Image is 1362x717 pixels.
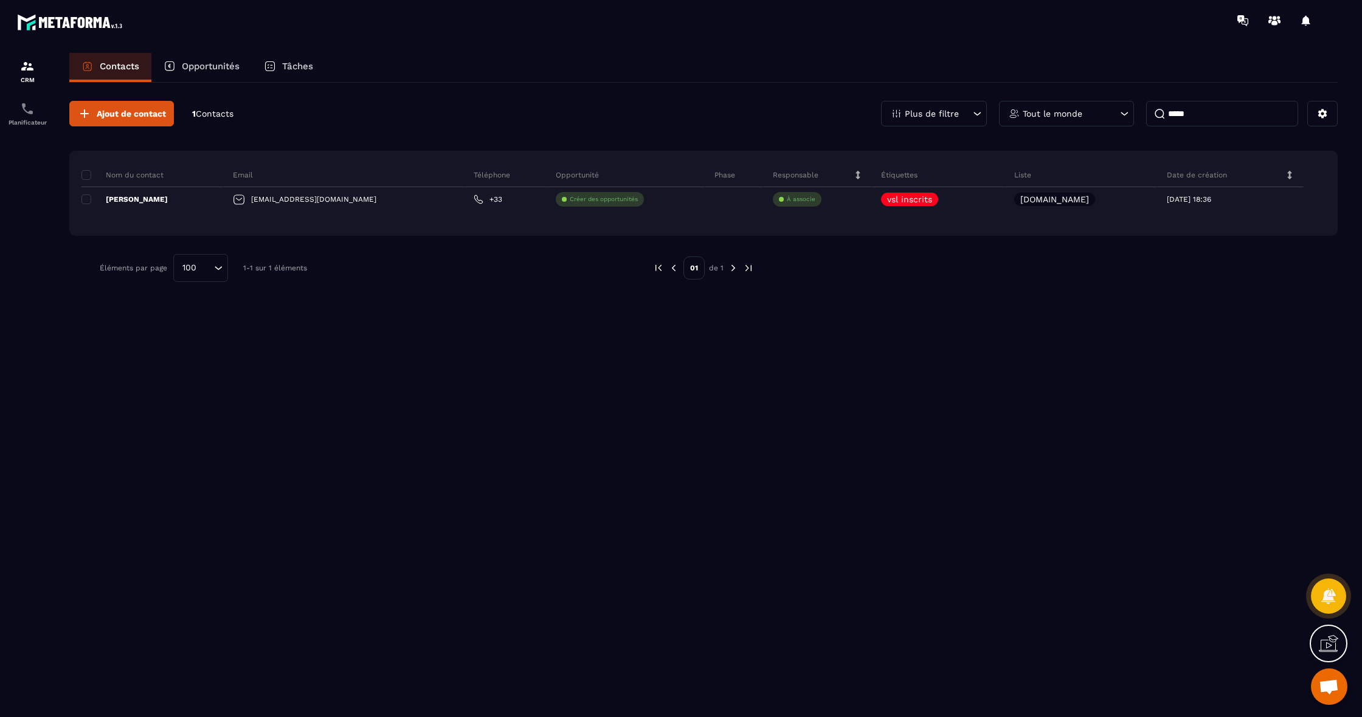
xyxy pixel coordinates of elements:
[709,263,724,273] p: de 1
[20,101,35,116] img: scheduler
[787,195,815,204] p: À associe
[182,61,240,72] p: Opportunités
[714,170,735,180] p: Phase
[81,194,168,204] p: [PERSON_NAME]
[1167,195,1211,204] p: [DATE] 18:36
[570,195,638,204] p: Créer des opportunités
[69,53,151,82] a: Contacts
[728,262,739,273] img: next
[474,170,510,180] p: Téléphone
[3,77,52,83] p: CRM
[887,195,932,204] p: vsl inscrits
[1020,195,1089,204] p: [DOMAIN_NAME]
[97,108,166,120] span: Ajout de contact
[3,92,52,135] a: schedulerschedulerPlanificateur
[881,170,918,180] p: Étiquettes
[17,11,126,33] img: logo
[1023,109,1082,118] p: Tout le monde
[233,170,253,180] p: Email
[743,262,754,273] img: next
[151,53,252,82] a: Opportunités
[243,264,307,272] p: 1-1 sur 1 éléments
[905,109,959,118] p: Plus de filtre
[81,170,164,180] p: Nom du contact
[201,261,211,275] input: Search for option
[1311,668,1347,705] div: Ouvrir le chat
[178,261,201,275] span: 100
[3,50,52,92] a: formationformationCRM
[192,108,233,120] p: 1
[1014,170,1031,180] p: Liste
[100,61,139,72] p: Contacts
[196,109,233,118] span: Contacts
[100,264,167,272] p: Éléments par page
[668,262,679,273] img: prev
[556,170,599,180] p: Opportunité
[282,61,313,72] p: Tâches
[3,119,52,126] p: Planificateur
[173,254,228,282] div: Search for option
[20,59,35,74] img: formation
[1167,170,1227,180] p: Date de création
[653,262,664,273] img: prev
[474,194,502,204] a: +33
[252,53,325,82] a: Tâches
[773,170,818,180] p: Responsable
[683,256,705,280] p: 01
[69,101,174,126] button: Ajout de contact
